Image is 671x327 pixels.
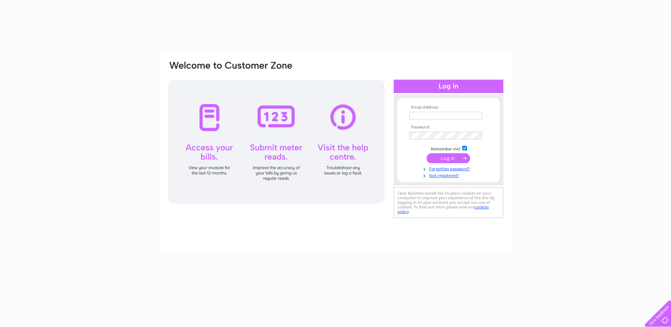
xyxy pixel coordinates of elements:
[427,153,470,163] input: Submit
[394,187,503,218] div: Clear Business would like to place cookies on your computer to improve your experience of the sit...
[398,205,489,214] a: cookies policy
[407,125,490,130] th: Password:
[409,165,490,172] a: Forgotten password?
[407,145,490,152] td: Remember me?
[409,172,490,178] a: Not registered?
[407,105,490,110] th: Email Address:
